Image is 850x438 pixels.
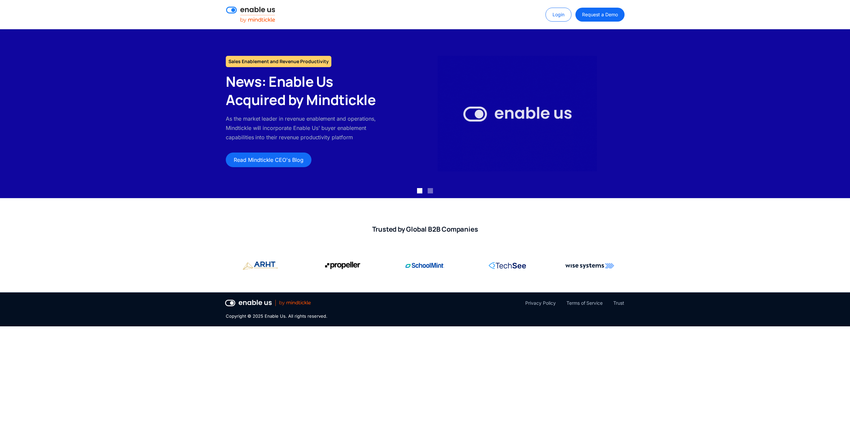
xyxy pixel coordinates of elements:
[405,259,445,272] img: SchoolMint corporate logo
[226,153,311,167] a: Read Mindtickle CEO's Blog
[525,299,555,307] a: Privacy Policy
[823,29,850,198] div: next slide
[428,188,433,193] div: Show slide 2 of 2
[566,299,603,307] a: Terms of Service
[565,259,614,272] img: Wise Systems corporate logo
[575,8,624,22] a: Request a Demo
[226,72,384,109] h2: News: Enable Us Acquired by Mindtickle
[417,188,422,193] div: Show slide 1 of 2
[546,8,571,22] a: Login
[226,225,624,234] h2: Trusted by Global B2B Companies
[226,313,327,320] div: Copyright © 2025 Enable Us. All rights reserved.
[243,259,278,273] img: Propeller Aero corporate logo
[325,259,360,272] img: Propeller Aero corporate logo
[613,299,624,307] a: Trust
[438,56,597,171] img: Enable Us by Mindtickle
[226,114,384,142] p: As the market leader in revenue enablement and operations, Mindtickle will incorporate Enable Us'...
[489,259,526,272] img: RingCentral corporate logo
[226,56,331,67] h1: Sales Enablement and Revenue Productivity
